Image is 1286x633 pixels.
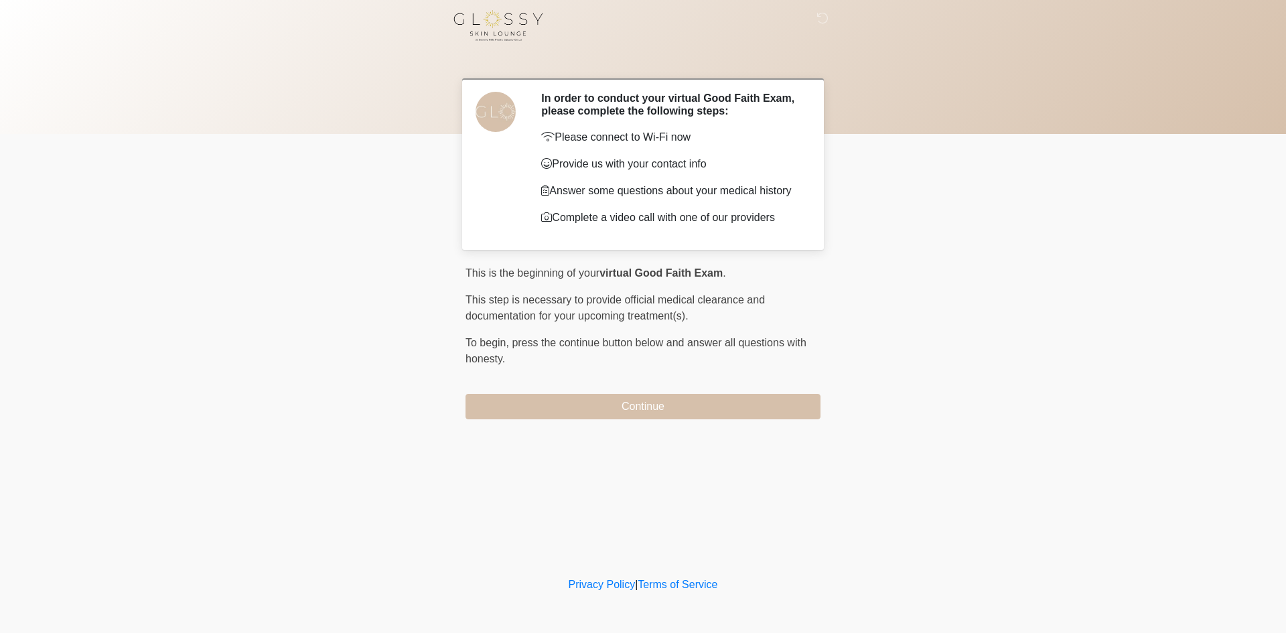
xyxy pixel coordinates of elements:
p: Complete a video call with one of our providers [541,210,800,226]
strong: virtual Good Faith Exam [599,267,723,279]
img: Glossy Skin Lounge Logo [452,10,545,41]
span: This is the beginning of your [466,267,599,279]
a: Privacy Policy [569,579,636,590]
p: Answer some questions about your medical history [541,183,800,199]
p: Please connect to Wi-Fi now [541,129,800,145]
button: Continue [466,394,820,419]
img: Agent Avatar [476,92,516,132]
h2: In order to conduct your virtual Good Faith Exam, please complete the following steps: [541,92,800,117]
a: Terms of Service [638,579,717,590]
a: | [635,579,638,590]
h1: ‎ ‎ ‎ [455,48,831,73]
span: To begin, [466,337,512,348]
span: . [723,267,725,279]
span: press the continue button below and answer all questions with honesty. [466,337,806,364]
p: Provide us with your contact info [541,156,800,172]
span: This step is necessary to provide official medical clearance and documentation for your upcoming ... [466,294,765,322]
